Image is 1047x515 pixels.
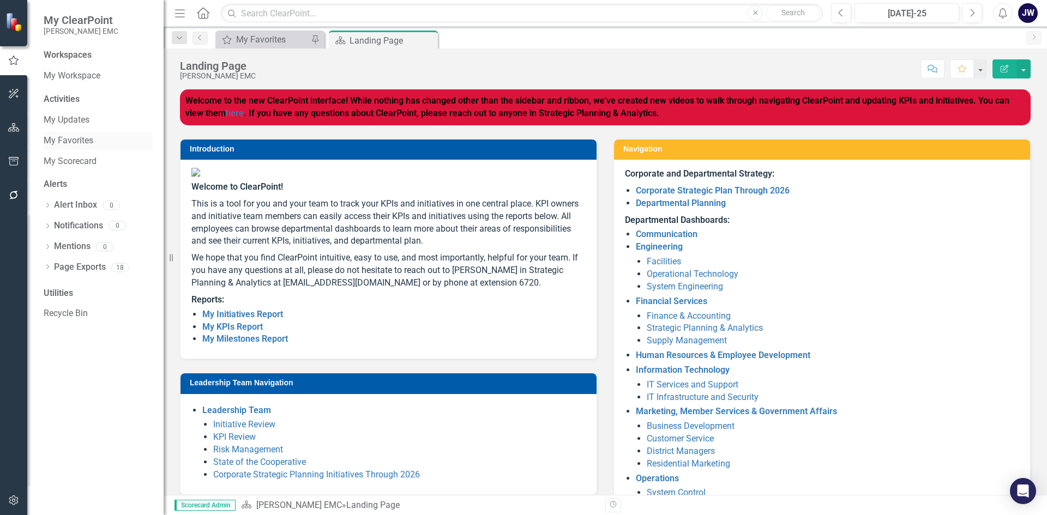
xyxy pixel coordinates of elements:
h3: Introduction [190,145,591,153]
a: My Updates [44,114,153,126]
a: IT Services and Support [647,379,738,390]
a: Operations [636,473,679,483]
a: System Engineering [647,281,723,292]
button: [DATE]-25 [855,3,959,23]
a: Departmental Planning [636,198,726,208]
button: JW [1018,3,1038,23]
span: This is a tool for you and your team to track your KPIs and initiatives in one central place. KPI... [191,198,579,246]
a: Risk Management [213,444,283,455]
h3: Leadership Team Navigation [190,379,591,387]
a: [PERSON_NAME] EMC [256,500,342,510]
a: District Managers [647,446,715,456]
div: Landing Page [350,34,435,47]
a: Initiative Review [213,419,275,429]
span: Scorecard Admin [174,500,236,511]
p: We hope that you find ClearPoint intuitive, easy to use, and most importantly, helpful for your t... [191,250,586,292]
a: Engineering [636,241,683,252]
div: My Favorites [236,33,308,46]
div: Activities [44,93,153,106]
img: Jackson%20EMC%20high_res%20v2.png [191,168,586,177]
a: My Favorites [44,135,153,147]
a: Finance & Accounting [647,311,731,321]
div: 0 [103,201,120,210]
a: Information Technology [636,365,730,375]
h3: Navigation [623,145,1025,153]
div: Open Intercom Messenger [1010,478,1036,504]
a: Corporate Strategic Planning Initiatives Through 2026 [213,469,420,480]
a: Operational Technology [647,269,738,279]
a: My Favorites [218,33,308,46]
a: Strategic Planning & Analytics [647,323,763,333]
span: Welcome to ClearPoint! [191,181,283,192]
a: Notifications [54,220,103,232]
strong: Corporate and Departmental Strategy: [625,168,774,179]
small: [PERSON_NAME] EMC [44,27,118,35]
div: 18 [111,263,129,272]
input: Search ClearPoint... [221,4,823,23]
a: Supply Management [647,335,727,346]
div: 0 [109,221,126,231]
button: Search [766,5,820,21]
a: Customer Service [647,433,714,444]
strong: Welcome to the new ClearPoint interface! While nothing has changed other than the sidebar and rib... [185,95,1009,118]
a: Mentions [54,240,91,253]
a: Alert Inbox [54,199,97,211]
a: Residential Marketing [647,458,730,469]
a: Leadership Team [202,405,271,415]
a: Corporate Strategic Plan Through 2026 [636,185,790,196]
img: ClearPoint Strategy [5,12,25,32]
div: Landing Page [180,60,256,72]
div: [DATE]-25 [858,7,955,20]
a: Financial Services [636,296,707,306]
a: Human Resources & Employee Development [636,350,810,360]
strong: Reports: [191,294,224,305]
div: Utilities [44,287,153,300]
a: KPI Review [213,432,256,442]
a: State of the Cooperative [213,457,306,467]
div: [PERSON_NAME] EMC [180,72,256,80]
a: Marketing, Member Services & Government Affairs [636,406,837,416]
a: here [226,108,244,118]
a: My Milestones Report [202,334,288,344]
a: Recycle Bin [44,307,153,320]
a: My KPIs Report [202,322,263,332]
a: System Control [647,487,706,498]
div: 0 [96,242,113,251]
div: Alerts [44,178,153,191]
span: My ClearPoint [44,14,118,27]
strong: Departmental Dashboards: [625,215,730,225]
div: Landing Page [346,500,400,510]
span: Search [781,8,805,17]
a: My Workspace [44,70,153,82]
a: My Initiatives Report [202,309,283,319]
a: My Scorecard [44,155,153,168]
a: Business Development [647,421,735,431]
a: Communication [636,229,697,239]
a: IT Infrastructure and Security [647,392,759,402]
div: » [241,499,597,512]
a: Facilities [647,256,681,266]
a: Page Exports [54,261,106,274]
div: Workspaces [44,49,92,62]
